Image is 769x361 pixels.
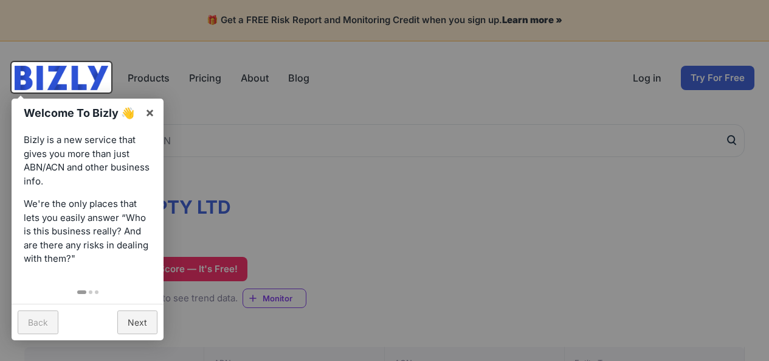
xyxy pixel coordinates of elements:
p: Bizly is a new service that gives you more than just ABN/ACN and other business info. [24,133,151,188]
a: Next [117,310,157,334]
h1: Welcome To Bizly 👋 [24,105,139,121]
a: Back [18,310,58,334]
p: We're the only places that lets you easily answer “Who is this business really? And are there any... [24,197,151,266]
a: × [136,99,164,126]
